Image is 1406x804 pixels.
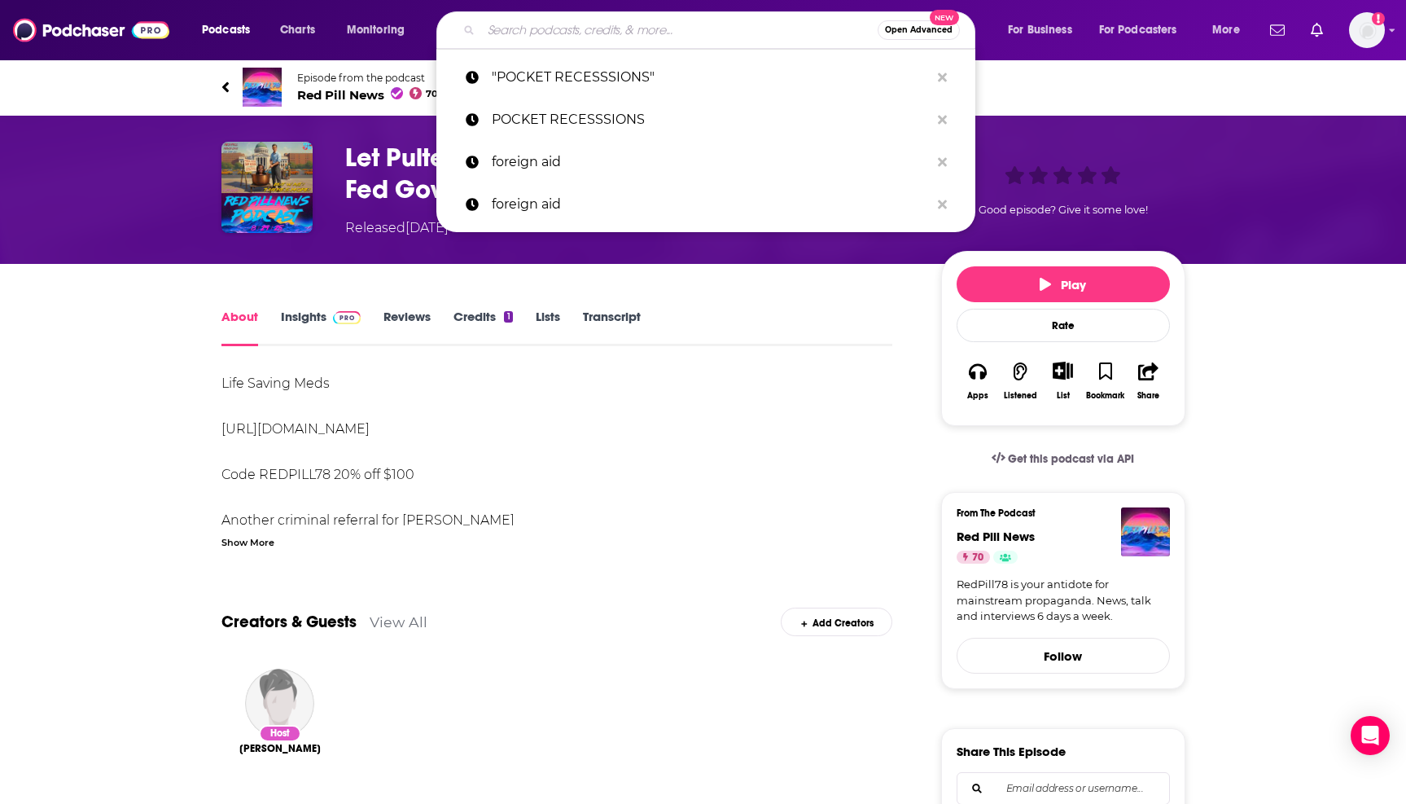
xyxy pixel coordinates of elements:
[221,309,258,346] a: About
[1008,19,1072,42] span: For Business
[878,20,960,40] button: Open AdvancedNew
[957,507,1157,519] h3: From The Podcast
[885,26,953,34] span: Open Advanced
[1008,452,1134,466] span: Get this podcast via API
[1046,362,1080,380] button: Show More Button
[453,309,512,346] a: Credits1
[1201,17,1260,43] button: open menu
[1351,716,1390,755] div: Open Intercom Messenger
[1041,351,1084,411] div: Show More ButtonList
[1057,390,1070,401] div: List
[781,608,892,636] div: Add Creators
[259,725,301,742] div: Host
[1137,391,1159,401] div: Share
[383,309,431,346] a: Reviews
[239,742,321,755] a: Zak Paine
[996,17,1093,43] button: open menu
[957,638,1170,674] button: Follow
[1212,19,1240,42] span: More
[1349,12,1385,48] img: User Profile
[957,577,1170,625] a: RedPill78 is your antidote for mainstream propaganda. News, talk and interviews 6 days a week.
[1264,16,1291,44] a: Show notifications dropdown
[536,309,560,346] a: Lists
[436,99,975,141] a: POCKET RECESSSIONS
[297,72,439,84] span: Episode from the podcast
[221,68,1185,107] a: Red Pill NewsEpisode from the podcastRed Pill News70
[957,551,990,564] a: 70
[504,311,512,323] div: 1
[1099,19,1177,42] span: For Podcasters
[1084,351,1127,411] button: Bookmark
[999,351,1041,411] button: Listened
[281,309,361,346] a: InsightsPodchaser Pro
[239,742,321,755] span: [PERSON_NAME]
[1127,351,1169,411] button: Share
[970,773,1156,804] input: Email address or username...
[481,17,878,43] input: Search podcasts, credits, & more...
[1349,12,1385,48] span: Logged in as Christina1234
[333,311,361,324] img: Podchaser Pro
[957,351,999,411] button: Apps
[583,309,641,346] a: Transcript
[1086,391,1124,401] div: Bookmark
[957,309,1170,342] div: Rate
[426,90,438,98] span: 70
[202,19,250,42] span: Podcasts
[957,529,1035,544] a: Red Pill News
[979,439,1148,479] a: Get this podcast via API
[347,19,405,42] span: Monitoring
[957,744,1066,759] h3: Share This Episode
[345,142,915,205] h1: Let Pulte Cook! Another Criminal Referral For Fed Gov on Red Pill News Live
[972,550,983,566] span: 70
[452,11,991,49] div: Search podcasts, credits, & more...
[1349,12,1385,48] button: Show profile menu
[492,56,930,99] p: "POCKET RECESSSIONS"
[297,87,439,103] span: Red Pill News
[245,669,314,738] img: Zak Paine
[436,56,975,99] a: "POCKET RECESSSIONS"
[492,183,930,226] p: foreign aid
[221,142,313,233] img: Let Pulte Cook! Another Criminal Referral For Fed Gov on Red Pill News Live
[492,141,930,183] p: foreign aid
[1304,16,1329,44] a: Show notifications dropdown
[979,204,1148,216] span: Good episode? Give it some love!
[1004,391,1037,401] div: Listened
[930,10,959,25] span: New
[436,183,975,226] a: foreign aid
[492,99,930,141] p: POCKET RECESSSIONS
[1040,277,1086,292] span: Play
[967,391,988,401] div: Apps
[957,266,1170,302] button: Play
[1088,17,1201,43] button: open menu
[269,17,325,43] a: Charts
[13,15,169,46] img: Podchaser - Follow, Share and Rate Podcasts
[243,68,282,107] img: Red Pill News
[221,421,370,437] a: [URL][DOMAIN_NAME]
[335,17,426,43] button: open menu
[1121,507,1170,556] img: Red Pill News
[221,612,357,632] a: Creators & Guests
[1372,12,1385,25] svg: Add a profile image
[191,17,271,43] button: open menu
[370,613,427,630] a: View All
[280,19,315,42] span: Charts
[436,141,975,183] a: foreign aid
[345,218,449,238] div: Released [DATE]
